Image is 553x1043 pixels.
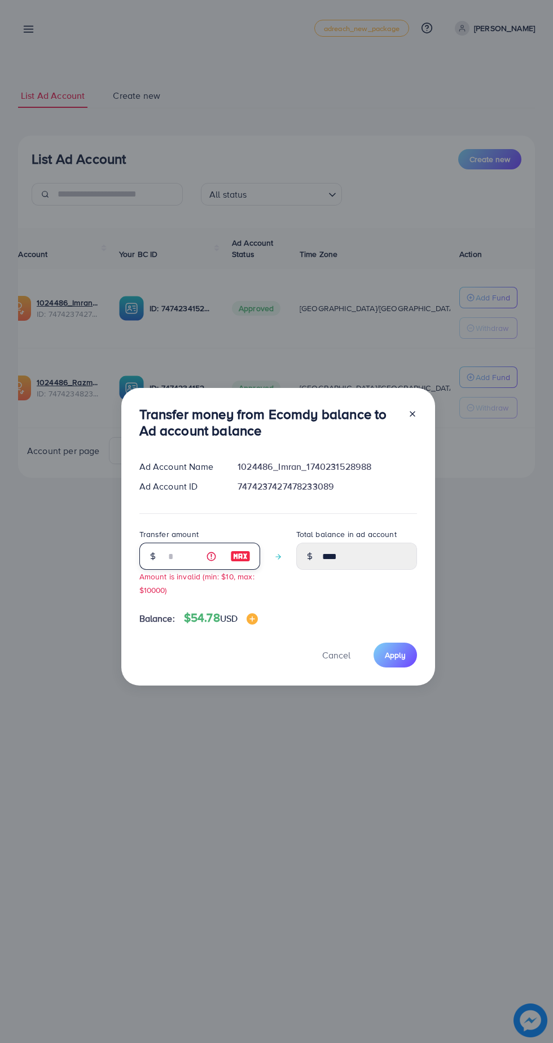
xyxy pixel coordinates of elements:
h4: $54.78 [184,611,258,625]
div: 7474237427478233089 [229,480,425,493]
span: USD [220,612,238,625]
button: Cancel [308,643,365,667]
span: Balance: [139,612,175,625]
img: image [230,549,251,563]
div: 1024486_Imran_1740231528988 [229,460,425,473]
small: Amount is invalid (min: $10, max: $10000) [139,571,254,595]
div: Ad Account Name [130,460,229,473]
h3: Transfer money from Ecomdy balance to Ad account balance [139,406,399,439]
span: Cancel [322,649,350,661]
label: Transfer amount [139,529,199,540]
span: Apply [385,649,406,661]
label: Total balance in ad account [296,529,397,540]
img: image [247,613,258,625]
div: Ad Account ID [130,480,229,493]
button: Apply [374,643,417,667]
